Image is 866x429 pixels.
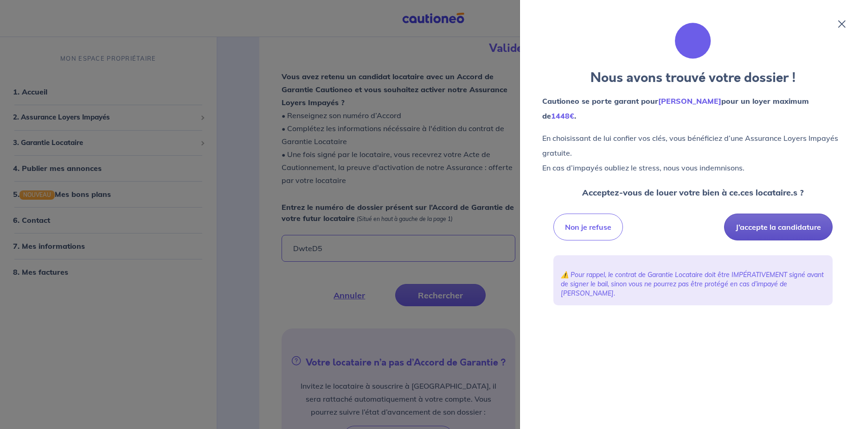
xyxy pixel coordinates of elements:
[724,214,833,240] button: J’accepte la candidature
[658,96,721,106] em: [PERSON_NAME]
[590,69,796,87] strong: Nous avons trouvé votre dossier !
[542,131,844,175] p: En choisissant de lui confier vos clés, vous bénéficiez d’une Assurance Loyers Impayés gratuite. ...
[553,214,623,240] button: Non je refuse
[582,187,804,198] strong: Acceptez-vous de louer votre bien à ce.ces locataire.s ?
[674,22,712,59] img: illu_folder.svg
[551,111,574,120] em: 1448€
[561,270,825,298] p: ⚠️ Pour rappel, le contrat de Garantie Locataire doit être IMPÉRATIVEMENT signé avant de signer l...
[542,96,809,120] strong: Cautioneo se porte garant pour pour un loyer maximum de .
